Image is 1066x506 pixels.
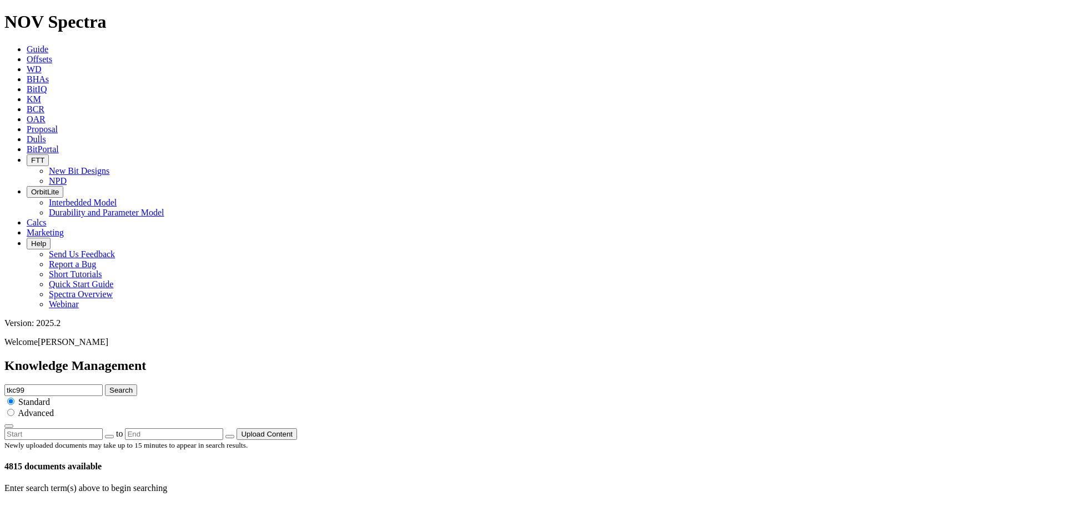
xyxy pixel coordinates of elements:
a: WD [27,64,42,74]
a: Webinar [49,299,79,309]
a: KM [27,94,41,104]
span: to [116,429,123,438]
a: Calcs [27,218,47,227]
a: Durability and Parameter Model [49,208,164,217]
a: Send Us Feedback [49,249,115,259]
a: Quick Start Guide [49,279,113,289]
button: Search [105,384,137,396]
a: Dulls [27,134,46,144]
p: Enter search term(s) above to begin searching [4,483,1062,493]
a: OAR [27,114,46,124]
p: Welcome [4,337,1062,347]
a: Short Tutorials [49,269,102,279]
a: Guide [27,44,48,54]
a: BHAs [27,74,49,84]
span: Standard [18,397,50,407]
input: e.g. Smoothsteer Record [4,384,103,396]
h4: 4815 documents available [4,462,1062,472]
button: Help [27,238,51,249]
a: Proposal [27,124,58,134]
a: Marketing [27,228,64,237]
a: Spectra Overview [49,289,113,299]
h2: Knowledge Management [4,358,1062,373]
a: Interbedded Model [49,198,117,207]
span: OrbitLite [31,188,59,196]
a: Report a Bug [49,259,96,269]
small: Newly uploaded documents may take up to 15 minutes to appear in search results. [4,441,248,449]
input: End [125,428,223,440]
input: Start [4,428,103,440]
a: BitPortal [27,144,59,154]
button: OrbitLite [27,186,63,198]
a: Offsets [27,54,52,64]
a: BitIQ [27,84,47,94]
span: Help [31,239,46,248]
a: New Bit Designs [49,166,109,176]
button: Upload Content [237,428,297,440]
button: FTT [27,154,49,166]
span: [PERSON_NAME] [38,337,108,347]
div: Version: 2025.2 [4,318,1062,328]
a: BCR [27,104,44,114]
h1: NOV Spectra [4,12,1062,32]
span: Advanced [18,408,54,418]
a: NPD [49,176,67,186]
span: FTT [31,156,44,164]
